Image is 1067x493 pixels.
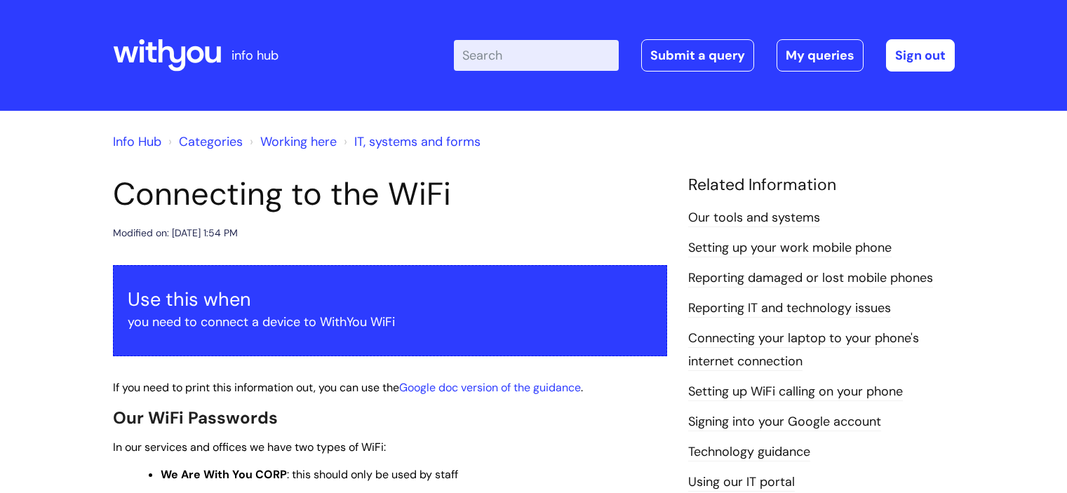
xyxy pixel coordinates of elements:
[641,39,754,72] a: Submit a query
[113,380,583,395] span: If you need to print this information out, you can use the .
[454,40,619,71] input: Search
[113,133,161,150] a: Info Hub
[777,39,864,72] a: My queries
[246,130,337,153] li: Working here
[354,133,481,150] a: IT, systems and forms
[399,380,581,395] a: Google doc version of the guidance
[260,133,337,150] a: Working here
[688,383,903,401] a: Setting up WiFi calling on your phone
[688,299,891,318] a: Reporting IT and technology issues
[165,130,243,153] li: Solution home
[454,39,955,72] div: | -
[688,413,881,431] a: Signing into your Google account
[113,224,238,242] div: Modified on: [DATE] 1:54 PM
[340,130,481,153] li: IT, systems and forms
[113,175,667,213] h1: Connecting to the WiFi
[688,473,795,492] a: Using our IT portal
[113,440,386,454] span: In our services and offices we have two types of WiFi:
[688,443,810,461] a: Technology guidance
[688,330,919,370] a: Connecting your laptop to your phone's internet connection
[231,44,279,67] p: info hub
[113,407,278,428] span: Our WiFi Passwords
[179,133,243,150] a: Categories
[128,288,652,311] h3: Use this when
[161,467,458,482] span: : this should only be used by staff
[688,269,933,288] a: Reporting damaged or lost mobile phones
[688,239,892,257] a: Setting up your work mobile phone
[688,209,820,227] a: Our tools and systems
[688,175,955,195] h4: Related Information
[886,39,955,72] a: Sign out
[128,311,652,333] p: you need to connect a device to WithYou WiFi
[161,467,287,482] strong: We Are With You CORP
